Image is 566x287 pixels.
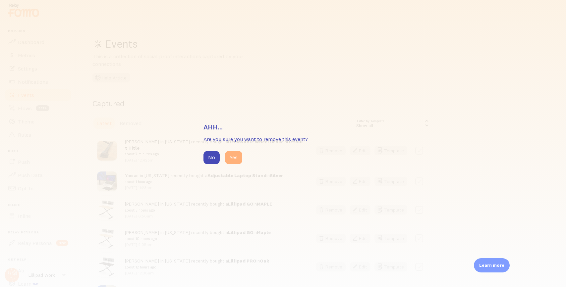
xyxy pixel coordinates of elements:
[203,135,363,143] p: Are you sure you want to remove this event?
[474,258,510,272] div: Learn more
[225,151,242,164] button: Yes
[479,262,504,268] p: Learn more
[203,151,220,164] button: No
[203,123,363,131] h3: Ahh...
